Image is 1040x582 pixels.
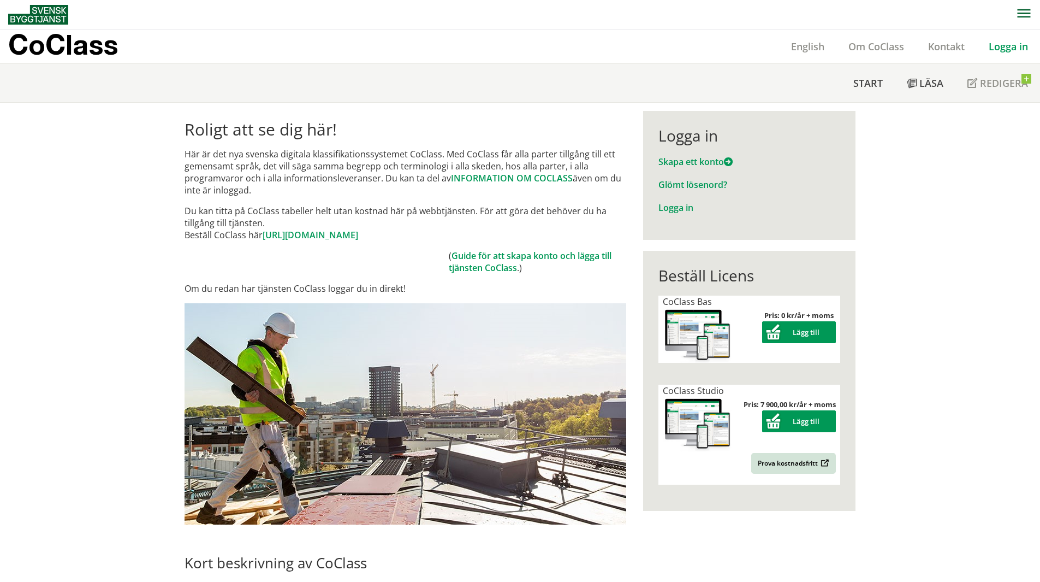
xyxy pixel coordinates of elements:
[663,397,733,452] img: coclass-license.jpg
[451,172,573,184] a: INFORMATION OM COCLASS
[658,179,727,191] a: Glömt lösenord?
[841,64,895,102] a: Start
[658,156,733,168] a: Skapa ett konto
[663,296,712,308] span: CoClass Bas
[185,303,626,525] img: login.jpg
[762,321,836,343] button: Lägg till
[185,148,626,196] p: Här är det nya svenska digitala klassifikationssystemet CoClass. Med CoClass får alla parter till...
[762,327,836,337] a: Lägg till
[8,5,68,25] img: Svensk Byggtjänst
[8,30,141,63] a: CoClass
[764,310,834,320] strong: Pris: 0 kr/år + moms
[916,40,977,53] a: Kontakt
[658,202,693,214] a: Logga in
[895,64,955,102] a: Läsa
[185,283,626,295] p: Om du redan har tjänsten CoClass loggar du in direkt!
[658,266,840,285] div: Beställ Licens
[658,126,840,145] div: Logga in
[185,205,626,241] p: Du kan titta på CoClass tabeller helt utan kostnad här på webbtjänsten. För att göra det behöver ...
[663,385,724,397] span: CoClass Studio
[779,40,836,53] a: English
[762,410,836,432] button: Lägg till
[744,399,836,409] strong: Pris: 7 900,00 kr/år + moms
[977,40,1040,53] a: Logga in
[449,250,626,274] td: ( .)
[919,77,943,90] span: Läsa
[8,38,118,51] p: CoClass
[853,77,883,90] span: Start
[819,459,829,467] img: Outbound.png
[449,250,611,274] a: Guide för att skapa konto och lägga till tjänsten CoClass
[263,229,358,241] a: [URL][DOMAIN_NAME]
[185,120,626,139] h1: Roligt att se dig här!
[185,554,626,572] h2: Kort beskrivning av CoClass
[762,416,836,426] a: Lägg till
[836,40,916,53] a: Om CoClass
[663,308,733,363] img: coclass-license.jpg
[751,453,836,474] a: Prova kostnadsfritt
